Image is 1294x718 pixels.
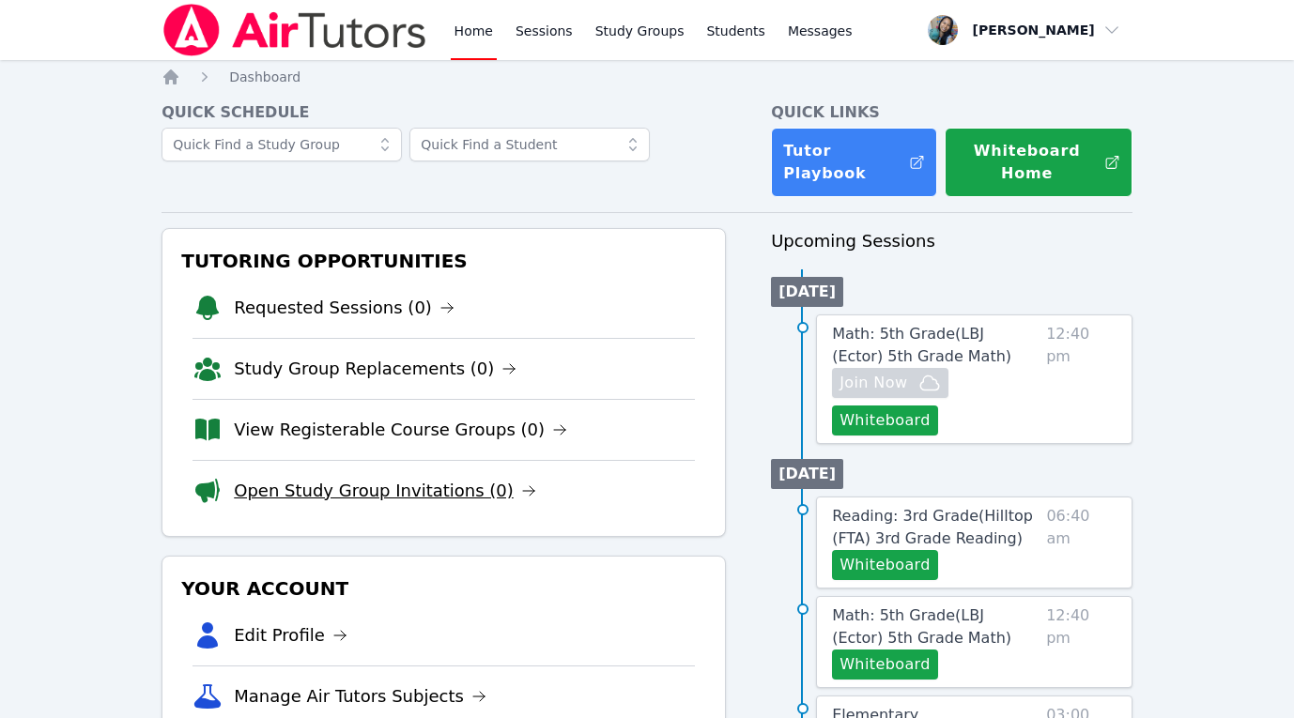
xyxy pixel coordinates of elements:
span: 12:40 pm [1046,604,1117,680]
button: Whiteboard Home [945,128,1132,197]
nav: Breadcrumb [162,68,1132,86]
h3: Tutoring Opportunities [177,244,710,278]
a: Tutor Playbook [771,128,937,197]
span: Dashboard [229,69,300,84]
a: Open Study Group Invitations (0) [234,478,536,504]
a: Math: 5th Grade(LBJ (Ector) 5th Grade Math) [832,323,1039,368]
a: View Registerable Course Groups (0) [234,417,567,443]
h3: Your Account [177,572,710,605]
img: Air Tutors [162,4,427,56]
span: Math: 5th Grade ( LBJ (Ector) 5th Grade Math ) [832,325,1011,365]
input: Quick Find a Student [409,128,650,161]
a: Requested Sessions (0) [234,295,454,321]
h4: Quick Links [771,101,1132,124]
a: Manage Air Tutors Subjects [234,683,486,710]
input: Quick Find a Study Group [162,128,402,161]
h4: Quick Schedule [162,101,726,124]
h3: Upcoming Sessions [771,228,1132,254]
li: [DATE] [771,459,843,489]
button: Whiteboard [832,405,938,435]
a: Study Group Replacements (0) [234,356,516,382]
button: Whiteboard [832,550,938,580]
span: Reading: 3rd Grade ( Hilltop (FTA) 3rd Grade Reading ) [832,507,1033,547]
button: Join Now [832,368,948,398]
a: Dashboard [229,68,300,86]
span: Messages [788,22,853,40]
span: 12:40 pm [1046,323,1117,435]
a: Reading: 3rd Grade(Hilltop (FTA) 3rd Grade Reading) [832,505,1039,550]
span: Math: 5th Grade ( LBJ (Ector) 5th Grade Math ) [832,606,1011,647]
li: [DATE] [771,277,843,307]
a: Math: 5th Grade(LBJ (Ector) 5th Grade Math) [832,604,1039,649]
span: Join Now [840,372,907,394]
button: Whiteboard [832,649,938,680]
span: 06:40 am [1046,505,1116,580]
a: Edit Profile [234,622,347,649]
